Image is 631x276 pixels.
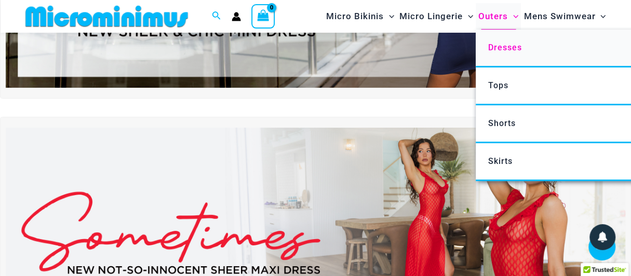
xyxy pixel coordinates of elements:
[324,3,397,30] a: Micro BikinisMenu ToggleMenu Toggle
[397,3,476,30] a: Micro LingerieMenu ToggleMenu Toggle
[488,156,513,166] span: Skirts
[399,3,463,30] span: Micro Lingerie
[523,3,595,30] span: Mens Swimwear
[488,43,522,52] span: Dresses
[521,3,608,30] a: Mens SwimwearMenu ToggleMenu Toggle
[326,3,384,30] span: Micro Bikinis
[595,3,606,30] span: Menu Toggle
[251,4,275,28] a: View Shopping Cart, empty
[488,118,516,128] span: Shorts
[508,3,518,30] span: Menu Toggle
[478,3,508,30] span: Outers
[476,3,521,30] a: OutersMenu ToggleMenu Toggle
[488,80,508,90] span: Tops
[232,12,241,21] a: Account icon link
[463,3,473,30] span: Menu Toggle
[384,3,394,30] span: Menu Toggle
[322,2,610,31] nav: Site Navigation
[212,10,221,23] a: Search icon link
[21,5,192,28] img: MM SHOP LOGO FLAT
